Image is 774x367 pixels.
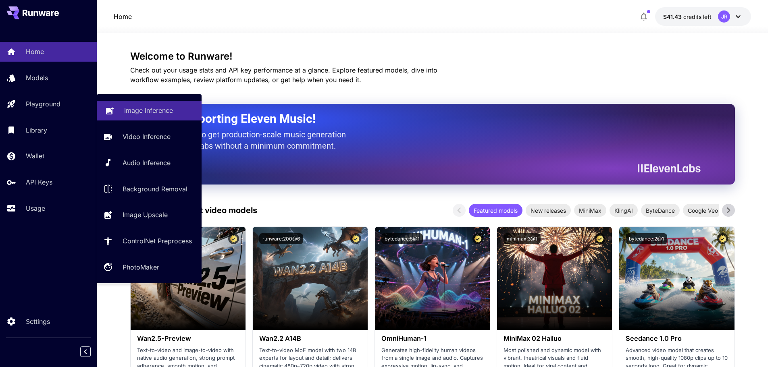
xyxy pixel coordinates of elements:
[150,111,695,126] h2: Now Supporting Eleven Music!
[259,233,303,244] button: runware:200@6
[26,317,50,326] p: Settings
[26,177,52,187] p: API Keys
[123,262,159,272] p: PhotoMaker
[130,66,437,84] span: Check out your usage stats and API key performance at a glance. Explore featured models, dive int...
[350,233,361,244] button: Certified Model – Vetted for best performance and includes a commercial license.
[253,227,368,330] img: alt
[97,153,202,173] a: Audio Inference
[26,47,44,56] p: Home
[80,346,91,357] button: Collapse sidebar
[150,129,352,151] p: The only way to get production-scale music generation from Eleven Labs without a minimum commitment.
[469,206,522,215] span: Featured models
[718,10,730,23] div: JR
[619,227,734,330] img: alt
[123,236,192,246] p: ControlNet Preprocess
[97,179,202,199] a: Background Removal
[375,227,490,330] img: alt
[717,233,728,244] button: Certified Model – Vetted for best performance and includes a commercial license.
[26,125,47,135] p: Library
[381,335,483,342] h3: OmniHuman‑1
[26,99,60,109] p: Playground
[641,206,680,215] span: ByteDance
[626,335,728,342] h3: Seedance 1.0 Pro
[504,233,541,244] button: minimax:3@1
[123,210,168,220] p: Image Upscale
[26,73,48,83] p: Models
[124,106,173,115] p: Image Inference
[683,13,712,20] span: credits left
[504,335,605,342] h3: MiniMax 02 Hailuo
[663,12,712,21] div: $41.43178
[595,233,605,244] button: Certified Model – Vetted for best performance and includes a commercial license.
[123,132,171,141] p: Video Inference
[472,233,483,244] button: Certified Model – Vetted for best performance and includes a commercial license.
[137,335,239,342] h3: Wan2.5-Preview
[610,206,638,215] span: KlingAI
[97,205,202,225] a: Image Upscale
[97,257,202,277] a: PhotoMaker
[381,233,423,244] button: bytedance:5@1
[97,231,202,251] a: ControlNet Preprocess
[86,344,97,359] div: Collapse sidebar
[228,233,239,244] button: Certified Model – Vetted for best performance and includes a commercial license.
[114,12,132,21] nav: breadcrumb
[123,184,187,194] p: Background Removal
[114,12,132,21] p: Home
[663,13,683,20] span: $41.43
[26,151,44,161] p: Wallet
[26,203,45,213] p: Usage
[655,7,751,26] button: $41.43178
[497,227,612,330] img: alt
[259,335,361,342] h3: Wan2.2 A14B
[130,51,735,62] h3: Welcome to Runware!
[97,101,202,120] a: Image Inference
[683,206,723,215] span: Google Veo
[526,206,571,215] span: New releases
[97,127,202,147] a: Video Inference
[123,158,171,168] p: Audio Inference
[626,233,667,244] button: bytedance:2@1
[574,206,606,215] span: MiniMax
